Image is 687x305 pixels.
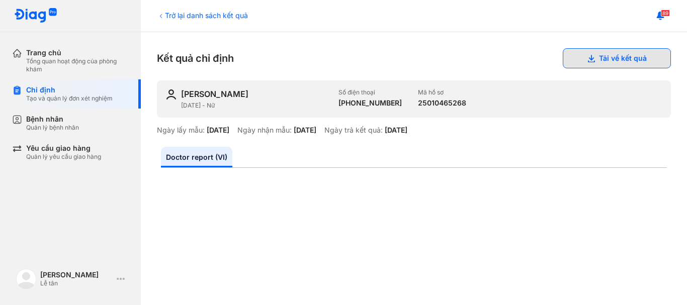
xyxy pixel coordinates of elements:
div: Bệnh nhân [26,115,79,124]
div: Trang chủ [26,48,129,57]
div: [PERSON_NAME] [181,88,248,99]
div: [DATE] [207,126,229,135]
div: 25010465268 [418,98,466,108]
span: 89 [661,10,670,17]
a: Doctor report (VI) [161,147,232,167]
img: logo [16,269,36,289]
div: Chỉ định [26,85,113,94]
div: Kết quả chỉ định [157,48,671,68]
button: Tải về kết quả [563,48,671,68]
div: [DATE] [294,126,316,135]
div: [PHONE_NUMBER] [338,98,402,108]
div: Số điện thoại [338,88,402,96]
div: Ngày trả kết quả: [324,126,383,135]
div: [DATE] - Nữ [181,101,330,110]
div: Ngày nhận mẫu: [237,126,292,135]
div: [PERSON_NAME] [40,270,113,279]
div: Tổng quan hoạt động của phòng khám [26,57,129,73]
img: logo [14,8,57,24]
img: user-icon [165,88,177,100]
div: Quản lý yêu cầu giao hàng [26,153,101,161]
div: Tạo và quản lý đơn xét nghiệm [26,94,113,103]
div: Lễ tân [40,279,113,287]
div: Trở lại danh sách kết quả [157,10,248,21]
div: Quản lý bệnh nhân [26,124,79,132]
div: [DATE] [385,126,407,135]
div: Ngày lấy mẫu: [157,126,205,135]
div: Mã hồ sơ [418,88,466,96]
div: Yêu cầu giao hàng [26,144,101,153]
